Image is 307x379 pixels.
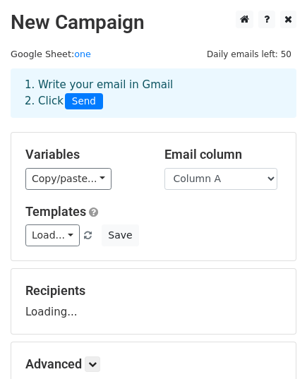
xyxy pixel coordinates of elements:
[202,49,296,59] a: Daily emails left: 50
[25,283,282,320] div: Loading...
[25,224,80,246] a: Load...
[25,204,86,219] a: Templates
[25,283,282,299] h5: Recipients
[102,224,138,246] button: Save
[11,11,296,35] h2: New Campaign
[25,168,112,190] a: Copy/paste...
[25,356,282,372] h5: Advanced
[74,49,91,59] a: one
[11,49,91,59] small: Google Sheet:
[14,77,293,109] div: 1. Write your email in Gmail 2. Click
[25,147,143,162] h5: Variables
[202,47,296,62] span: Daily emails left: 50
[164,147,282,162] h5: Email column
[65,93,103,110] span: Send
